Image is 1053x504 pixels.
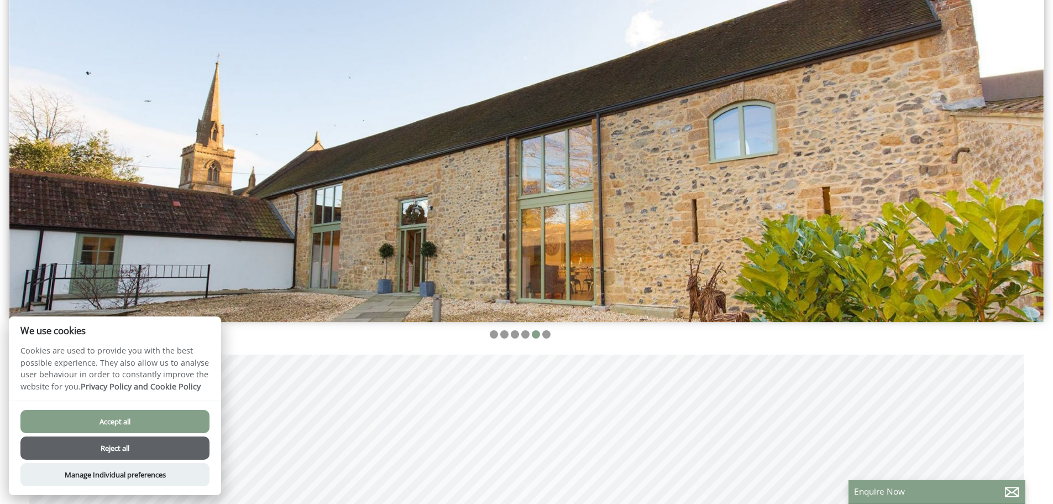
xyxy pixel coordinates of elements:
[9,345,221,401] p: Cookies are used to provide you with the best possible experience. They also allow us to analyse ...
[854,486,1020,497] p: Enquire Now
[81,381,201,392] a: Privacy Policy and Cookie Policy
[20,410,209,433] button: Accept all
[9,325,221,336] h2: We use cookies
[20,463,209,486] button: Manage Individual preferences
[20,437,209,460] button: Reject all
